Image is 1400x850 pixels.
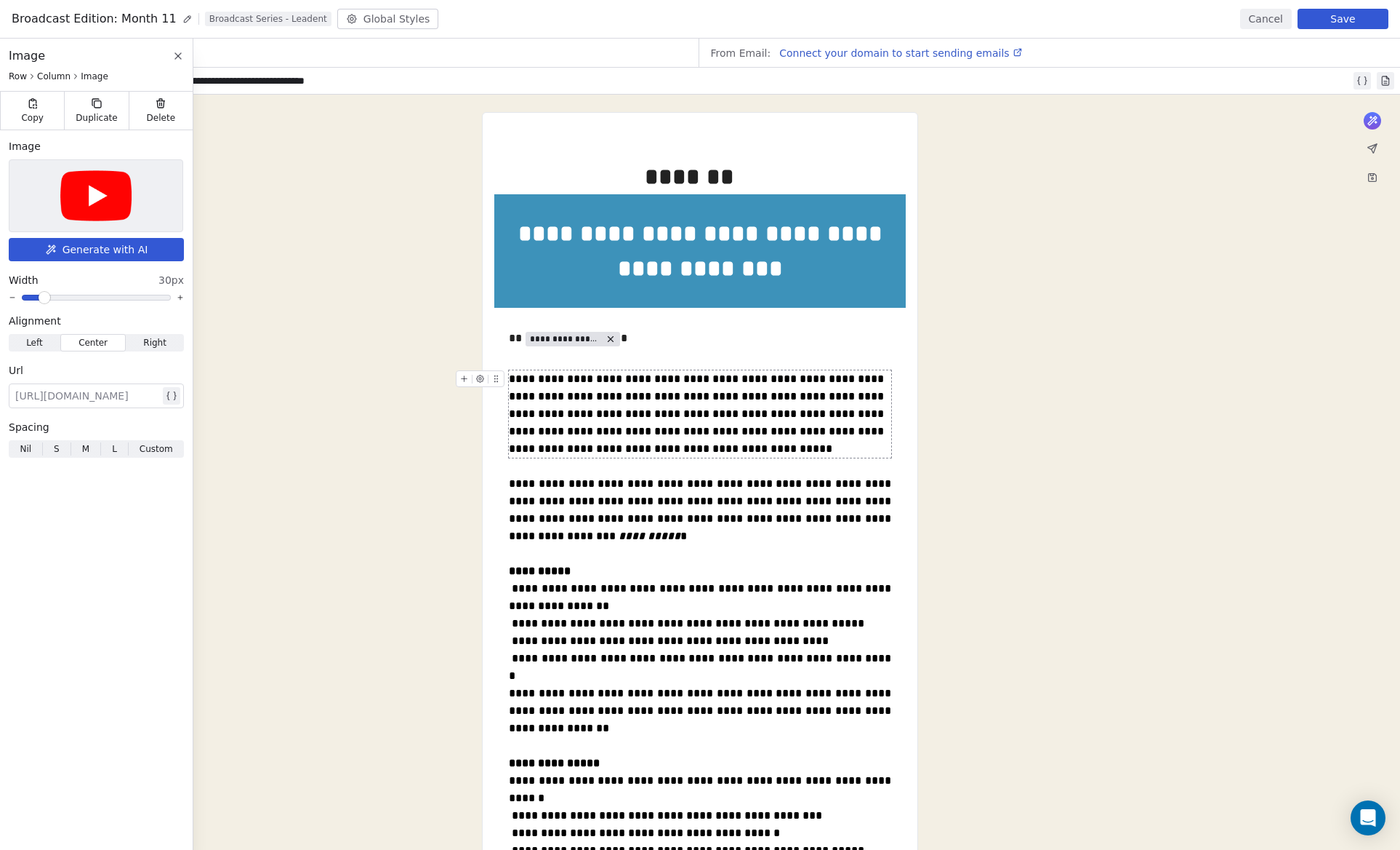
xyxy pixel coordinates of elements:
[82,442,89,456] span: M
[60,160,132,231] img: Selected image
[26,336,43,349] span: Left
[37,71,71,82] span: Column
[143,336,166,349] span: Right
[711,46,771,60] span: From Email:
[779,47,1009,59] span: Connect your domain to start sending emails
[9,420,49,434] span: Spacing
[20,442,31,456] span: Nil
[21,112,44,124] span: Copy
[81,71,108,82] span: Image
[9,71,27,82] span: Row
[9,47,45,65] span: Image
[147,112,176,124] span: Delete
[205,12,331,26] span: Broadcast Series - Leadent
[1351,801,1385,835] div: Open Intercom Messenger
[12,10,177,28] span: Broadcast Edition: Month 11
[9,314,61,328] span: Alignment
[773,44,1022,62] a: Connect your domain to start sending emails
[158,273,184,287] span: 30px
[1240,9,1292,29] button: Cancel
[9,139,41,154] span: Image
[9,238,184,261] button: Generate with AI
[76,112,117,124] span: Duplicate
[112,442,117,456] span: L
[140,442,173,456] span: Custom
[9,363,23,378] span: Url
[337,9,439,29] button: Global Styles
[1298,9,1388,29] button: Save
[54,442,60,456] span: S
[9,273,39,287] span: Width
